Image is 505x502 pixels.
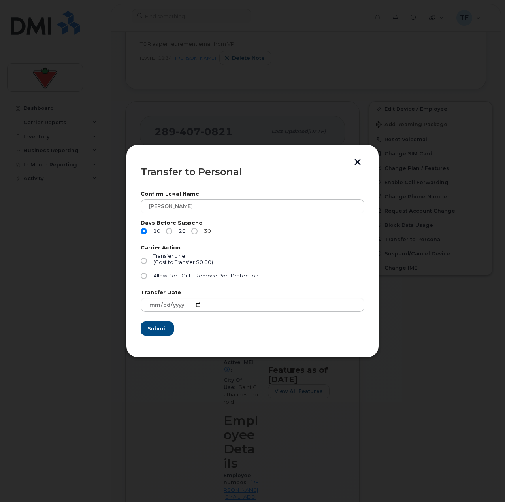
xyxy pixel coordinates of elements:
[153,273,258,279] span: Allow Port-Out - Remove Port Protection
[191,228,198,234] input: 30
[166,228,172,234] input: 20
[141,321,174,336] button: Submit
[141,192,364,197] label: Confirm Legal Name
[141,167,364,177] div: Transfer to Personal
[175,228,186,234] span: 20
[153,253,185,259] span: Transfer Line
[201,228,211,234] span: 30
[141,228,147,234] input: 10
[153,259,213,266] div: (Cost to Transfer $0.00)
[141,221,364,226] label: Days Before Suspend
[141,258,147,264] input: Transfer Line(Cost to Transfer $0.00)
[141,290,364,295] label: Transfer Date
[150,228,160,234] span: 10
[141,245,364,251] label: Carrier Action
[141,273,147,279] input: Allow Port-Out - Remove Port Protection
[147,325,167,332] span: Submit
